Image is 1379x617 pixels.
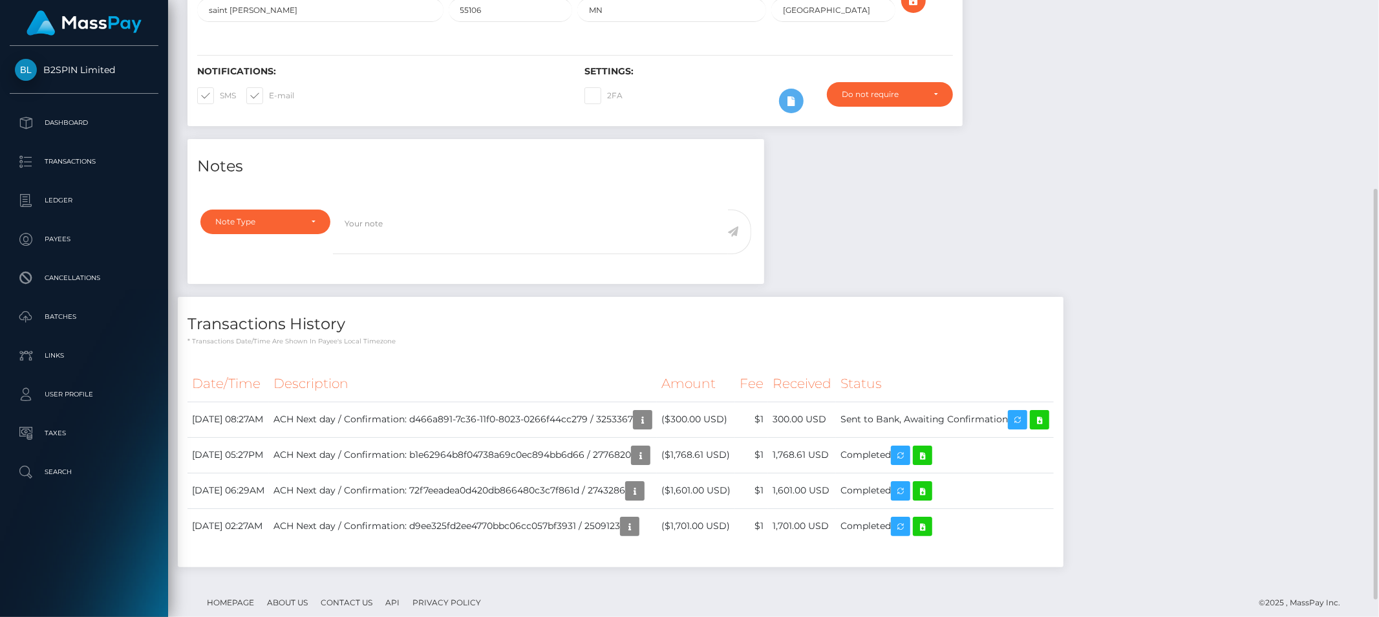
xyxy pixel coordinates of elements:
[15,191,153,210] p: Ledger
[735,508,768,544] td: $1
[768,366,836,402] th: Received
[187,402,269,437] td: [DATE] 08:27AM
[197,66,565,77] h6: Notifications:
[735,473,768,508] td: $1
[15,152,153,171] p: Transactions
[269,402,657,437] td: ACH Next day / Confirmation: d466a891-7c36-11f0-8023-0266f44cc279 / 3253367
[836,437,1054,473] td: Completed
[842,89,923,100] div: Do not require
[657,437,735,473] td: ($1,768.61 USD)
[200,210,330,234] button: Note Type
[315,592,378,612] a: Contact Us
[657,473,735,508] td: ($1,601.00 USD)
[187,336,1054,346] p: * Transactions date/time are shown in payee's local timezone
[836,508,1054,544] td: Completed
[735,366,768,402] th: Fee
[15,59,37,81] img: B2SPIN Limited
[15,113,153,133] p: Dashboard
[10,146,158,178] a: Transactions
[10,223,158,255] a: Payees
[657,508,735,544] td: ($1,701.00 USD)
[10,262,158,294] a: Cancellations
[202,592,259,612] a: Homepage
[407,592,486,612] a: Privacy Policy
[187,473,269,508] td: [DATE] 06:29AM
[380,592,405,612] a: API
[10,107,158,139] a: Dashboard
[584,87,623,104] label: 2FA
[197,155,754,178] h4: Notes
[827,82,953,107] button: Do not require
[215,217,301,227] div: Note Type
[187,437,269,473] td: [DATE] 05:27PM
[657,366,735,402] th: Amount
[10,340,158,372] a: Links
[246,87,294,104] label: E-mail
[187,508,269,544] td: [DATE] 02:27AM
[27,10,142,36] img: MassPay Logo
[187,313,1054,336] h4: Transactions History
[768,473,836,508] td: 1,601.00 USD
[269,437,657,473] td: ACH Next day / Confirmation: b1e62964b8f04738a69c0ec894bb6d66 / 2776820
[735,437,768,473] td: $1
[187,366,269,402] th: Date/Time
[10,301,158,333] a: Batches
[1259,596,1350,610] div: © 2025 , MassPay Inc.
[15,268,153,288] p: Cancellations
[10,184,158,217] a: Ledger
[15,424,153,443] p: Taxes
[768,402,836,437] td: 300.00 USD
[584,66,952,77] h6: Settings:
[735,402,768,437] td: $1
[15,230,153,249] p: Payees
[269,366,657,402] th: Description
[768,508,836,544] td: 1,701.00 USD
[15,385,153,404] p: User Profile
[269,473,657,508] td: ACH Next day / Confirmation: 72f7eeadea0d420db866480c3c7f861d / 2743286
[10,456,158,488] a: Search
[657,402,735,437] td: ($300.00 USD)
[768,437,836,473] td: 1,768.61 USD
[262,592,313,612] a: About Us
[836,366,1054,402] th: Status
[15,307,153,327] p: Batches
[15,346,153,365] p: Links
[10,417,158,449] a: Taxes
[197,87,236,104] label: SMS
[10,64,158,76] span: B2SPIN Limited
[10,378,158,411] a: User Profile
[836,402,1054,437] td: Sent to Bank, Awaiting Confirmation
[269,508,657,544] td: ACH Next day / Confirmation: d9ee325fd2ee4770bbc06cc057bf3931 / 2509123
[15,462,153,482] p: Search
[836,473,1054,508] td: Completed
